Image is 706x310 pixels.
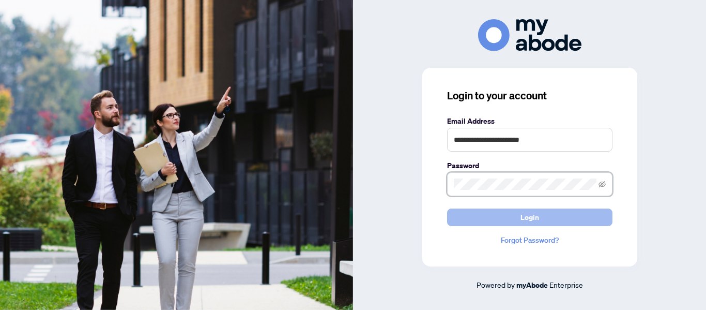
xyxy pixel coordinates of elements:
[447,160,612,171] label: Password
[598,181,606,188] span: eye-invisible
[447,209,612,226] button: Login
[447,234,612,246] a: Forgot Password?
[447,88,612,103] h3: Login to your account
[477,280,515,289] span: Powered by
[520,209,539,226] span: Login
[447,115,612,127] label: Email Address
[478,19,581,51] img: ma-logo
[549,280,583,289] span: Enterprise
[516,279,548,291] a: myAbode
